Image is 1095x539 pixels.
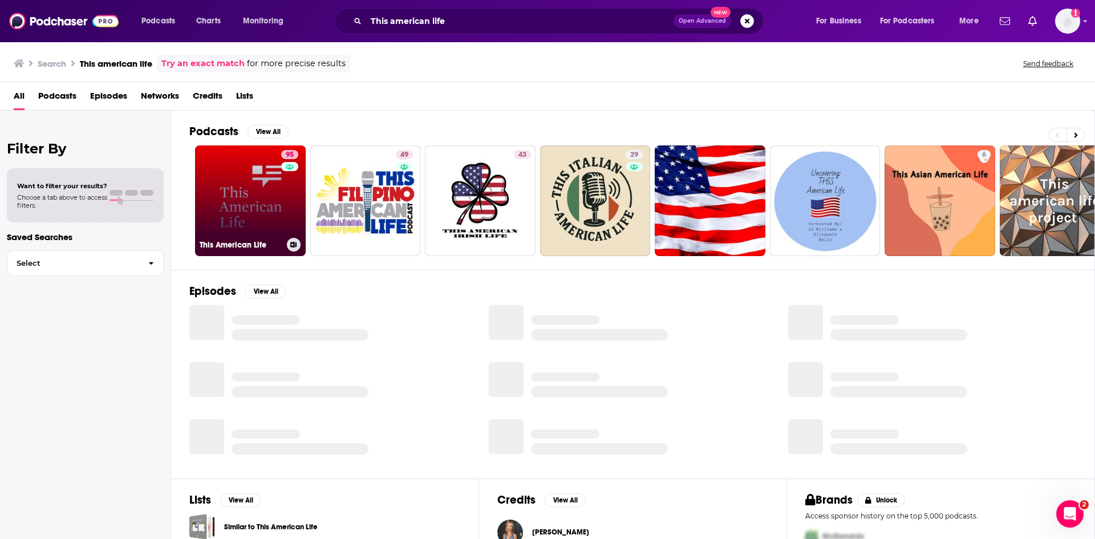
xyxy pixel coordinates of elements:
button: Show profile menu [1055,9,1080,34]
h2: Lists [189,493,211,507]
span: Open Advanced [679,18,726,24]
h2: Brands [805,493,853,507]
a: Lists [236,87,253,110]
a: Networks [141,87,179,110]
p: Access sponsor history on the top 5,000 podcasts. [805,512,1076,520]
a: Credits [193,87,222,110]
a: 49 [310,145,421,256]
div: Search podcasts, credits, & more... [346,8,774,34]
a: EpisodesView All [189,284,286,298]
button: View All [245,285,286,298]
h3: This american life [80,58,152,69]
a: 95 [281,150,298,159]
span: For Podcasters [880,13,935,29]
a: 43 [425,145,536,256]
span: 6 [982,149,986,161]
h2: Credits [497,493,536,507]
a: Susan Burton [532,528,589,537]
a: Podcasts [38,87,76,110]
a: Try an exact match [161,57,245,70]
iframe: Intercom live chat [1056,500,1084,528]
button: Send feedback [1020,59,1077,68]
span: New [711,7,731,18]
button: View All [545,493,586,507]
h2: Podcasts [189,124,238,139]
span: 2 [1080,500,1089,509]
span: Select [7,260,139,267]
button: View All [220,493,261,507]
button: open menu [133,12,190,30]
a: PodcastsView All [189,124,289,139]
button: open menu [235,12,298,30]
svg: Add a profile image [1071,9,1080,18]
span: Choose a tab above to access filters. [17,193,107,209]
span: Monitoring [243,13,283,29]
a: 95This American Life [195,145,306,256]
h2: Filter By [7,140,164,157]
button: open menu [873,12,951,30]
span: Podcasts [141,13,175,29]
button: Open AdvancedNew [674,14,731,28]
span: Charts [196,13,221,29]
span: [PERSON_NAME] [532,528,589,537]
img: User Profile [1055,9,1080,34]
img: Podchaser - Follow, Share and Rate Podcasts [9,10,119,32]
a: 6 [885,145,995,256]
a: 29 [540,145,651,256]
button: open menu [808,12,875,30]
a: 29 [626,150,643,159]
span: for more precise results [247,57,346,70]
h3: This American Life [200,240,282,250]
span: More [959,13,979,29]
p: Saved Searches [7,232,164,242]
h2: Episodes [189,284,236,298]
input: Search podcasts, credits, & more... [366,12,674,30]
button: Unlock [857,493,906,507]
a: Charts [189,12,228,30]
a: 43 [514,150,531,159]
a: Show notifications dropdown [1024,11,1041,31]
a: 6 [978,150,991,159]
span: Want to filter your results? [17,182,107,190]
span: 43 [518,149,526,161]
a: ListsView All [189,493,261,507]
a: CreditsView All [497,493,586,507]
a: Show notifications dropdown [995,11,1015,31]
h3: Search [38,58,66,69]
button: Select [7,250,164,276]
button: View All [248,125,289,139]
span: For Business [816,13,861,29]
a: All [14,87,25,110]
a: Episodes [90,87,127,110]
span: Logged in as WesBurdett [1055,9,1080,34]
span: 49 [400,149,408,161]
span: 29 [630,149,638,161]
a: 49 [396,150,413,159]
button: open menu [951,12,993,30]
span: 95 [286,149,294,161]
a: Similar to This American Life [224,521,318,533]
